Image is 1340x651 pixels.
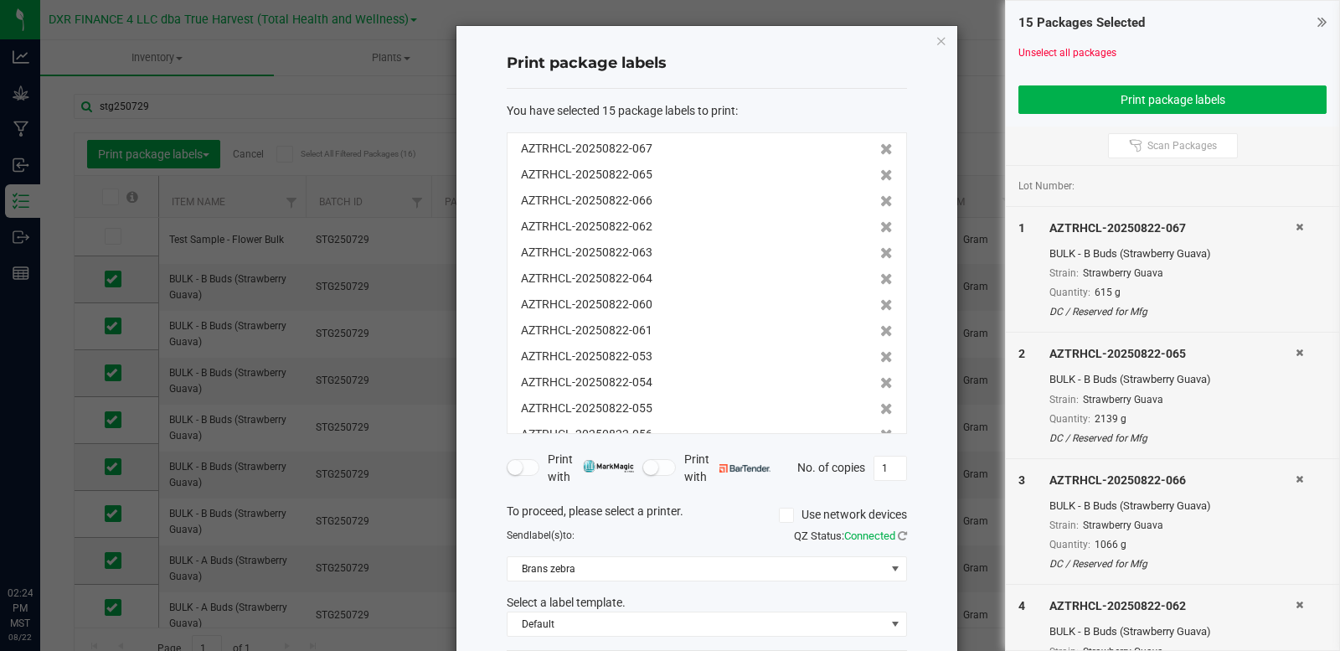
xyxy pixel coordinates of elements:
[508,612,885,636] span: Default
[507,102,907,120] div: :
[521,192,652,209] span: AZTRHCL-20250822-066
[1049,519,1079,531] span: Strain:
[1018,85,1327,114] button: Print package labels
[521,166,652,183] span: AZTRHCL-20250822-065
[1049,267,1079,279] span: Strain:
[521,140,652,158] span: AZTRHCL-20250822-067
[521,322,652,339] span: AZTRHCL-20250822-061
[1083,394,1163,406] span: Strawberry Guava
[507,53,907,75] h4: Print package labels
[794,530,907,542] span: QZ Status:
[1049,371,1296,388] div: BULK - B Buds (Strawberry Guava)
[508,557,885,581] span: Brans zebra
[797,460,865,473] span: No. of copies
[844,530,895,542] span: Connected
[507,530,575,541] span: Send to:
[779,506,907,524] label: Use network devices
[494,594,920,612] div: Select a label template.
[521,348,652,365] span: AZTRHCL-20250822-053
[1049,539,1090,550] span: Quantity:
[1049,498,1296,514] div: BULK - B Buds (Strawberry Guava)
[521,270,652,287] span: AZTRHCL-20250822-064
[684,451,770,486] span: Print with
[1095,413,1126,425] span: 2139 g
[1049,556,1296,571] div: DC / Reserved for Mfg
[507,104,735,117] span: You have selected 15 package labels to print
[1018,473,1025,487] span: 3
[17,517,67,567] iframe: Resource center
[1095,539,1126,550] span: 1066 g
[583,460,634,473] img: mark_magic_cybra.png
[521,400,652,417] span: AZTRHCL-20250822-055
[521,296,652,313] span: AZTRHCL-20250822-060
[1049,220,1296,237] div: AZTRHCL-20250822-067
[1049,597,1296,615] div: AZTRHCL-20250822-062
[1049,623,1296,640] div: BULK - B Buds (Strawberry Guava)
[1083,267,1163,279] span: Strawberry Guava
[1049,431,1296,446] div: DC / Reserved for Mfg
[1018,221,1025,235] span: 1
[1049,345,1296,363] div: AZTRHCL-20250822-065
[521,218,652,235] span: AZTRHCL-20250822-062
[494,503,920,528] div: To proceed, please select a printer.
[548,451,634,486] span: Print with
[521,374,652,391] span: AZTRHCL-20250822-054
[1049,472,1296,489] div: AZTRHCL-20250822-066
[521,244,652,261] span: AZTRHCL-20250822-063
[1049,394,1079,406] span: Strain:
[1018,178,1075,194] span: Lot Number:
[1018,347,1025,360] span: 2
[719,464,770,473] img: bartender.png
[1049,413,1090,425] span: Quantity:
[1018,599,1025,612] span: 4
[1049,245,1296,262] div: BULK - B Buds (Strawberry Guava)
[1049,287,1090,298] span: Quantity:
[1095,287,1121,298] span: 615 g
[1049,304,1296,319] div: DC / Reserved for Mfg
[1083,519,1163,531] span: Strawberry Guava
[529,530,563,541] span: label(s)
[1018,47,1116,59] a: Unselect all packages
[1147,139,1217,152] span: Scan Packages
[49,514,70,535] iframe: Resource center unread badge
[521,426,652,443] span: AZTRHCL-20250822-056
